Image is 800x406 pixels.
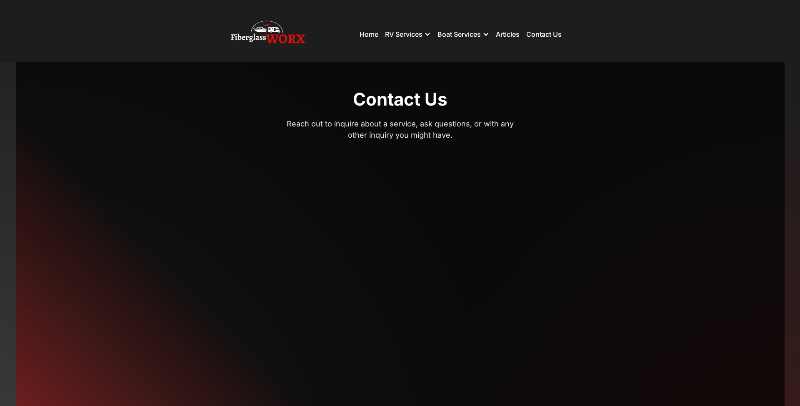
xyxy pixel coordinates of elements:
a: Home [360,30,378,38]
div: RV Services [385,30,422,38]
a: Articles [496,30,520,38]
div: RV Services [385,22,431,47]
p: Reach out to inquire about a service, ask questions, or with any other inquiry you might have. [285,118,515,141]
div: Boat Services [437,30,481,38]
h1: Contact Us [353,88,447,111]
a: Contact Us [526,30,562,38]
div: Boat Services [437,22,489,47]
